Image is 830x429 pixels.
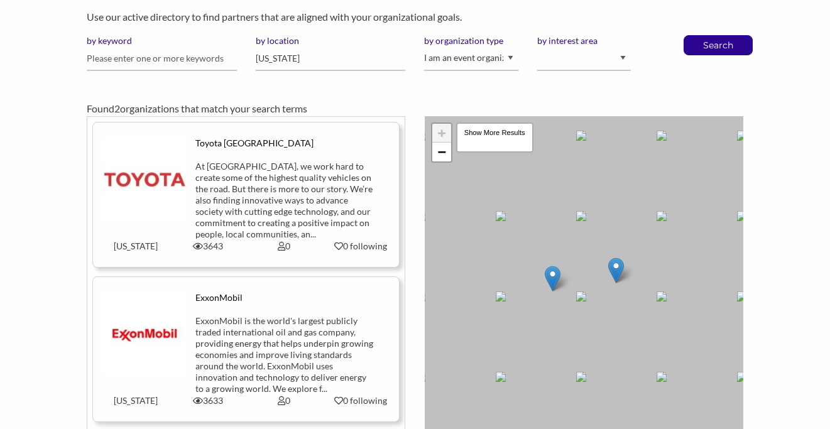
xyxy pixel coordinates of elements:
div: ExxonMobil is the world's largest publicly traded international oil and gas company, providing en... [195,315,373,394]
div: Toyota [GEOGRAPHIC_DATA] [195,138,373,149]
p: Use our active directory to find partners that are aligned with your organizational goals. [87,9,744,25]
a: Toyota [GEOGRAPHIC_DATA] At [GEOGRAPHIC_DATA], we work hard to create some of the highest quality... [103,138,390,252]
div: 0 following [332,241,389,252]
input: Please enter one or more keywords [87,46,237,71]
div: 3643 [170,241,246,252]
label: by interest area [537,35,631,46]
a: ExxonMobil ExxonMobil is the world's largest publicly traded international oil and gas company, p... [103,292,390,406]
div: [US_STATE] [94,395,170,406]
div: Found organizations that match your search terms [87,101,744,116]
div: 0 [246,241,322,252]
div: ExxonMobil [195,292,373,303]
label: by keyword [87,35,237,46]
button: Search [697,36,739,55]
div: Show More Results [456,122,533,153]
div: At [GEOGRAPHIC_DATA], we work hard to create some of the highest quality vehicles on the road. Bu... [195,161,373,240]
div: [US_STATE] [94,241,170,252]
label: by organization type [424,35,518,46]
a: Zoom in [432,124,451,143]
div: 3633 [170,395,246,406]
img: yzgx5e6z5zwgm4ea4eba [103,292,186,375]
div: 0 following [332,395,389,406]
label: by location [256,35,406,46]
a: Zoom out [432,143,451,161]
img: uwxevjamgulgbflxhab1 [103,138,186,220]
div: 0 [246,395,322,406]
span: 2 [114,102,120,114]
